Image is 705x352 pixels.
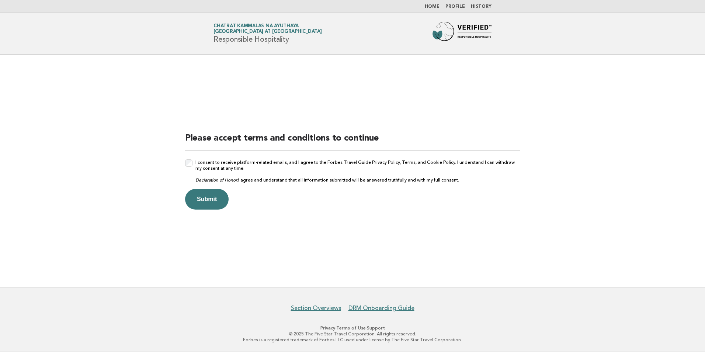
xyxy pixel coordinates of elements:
[320,325,335,331] a: Privacy
[127,337,578,343] p: Forbes is a registered trademark of Forbes LLC used under license by The Five Star Travel Corpora...
[367,325,385,331] a: Support
[127,331,578,337] p: © 2025 The Five Star Travel Corporation. All rights reserved.
[213,24,322,43] h1: Responsible Hospitality
[433,22,492,45] img: Forbes Travel Guide
[336,325,366,331] a: Terms of Use
[213,24,322,34] a: Chatrat Kammalas Na Ayuthaya[GEOGRAPHIC_DATA] at [GEOGRAPHIC_DATA]
[195,159,520,183] label: I consent to receive platform-related emails, and I agree to the Forbes Travel Guide Privacy Poli...
[425,4,440,9] a: Home
[185,132,520,151] h2: Please accept terms and conditions to continue
[291,304,341,312] a: Section Overviews
[213,30,322,34] span: [GEOGRAPHIC_DATA] at [GEOGRAPHIC_DATA]
[195,177,238,183] em: Declaration of Honor:
[471,4,492,9] a: History
[127,325,578,331] p: · ·
[185,189,229,210] button: Submit
[445,4,465,9] a: Profile
[348,304,414,312] a: DRM Onboarding Guide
